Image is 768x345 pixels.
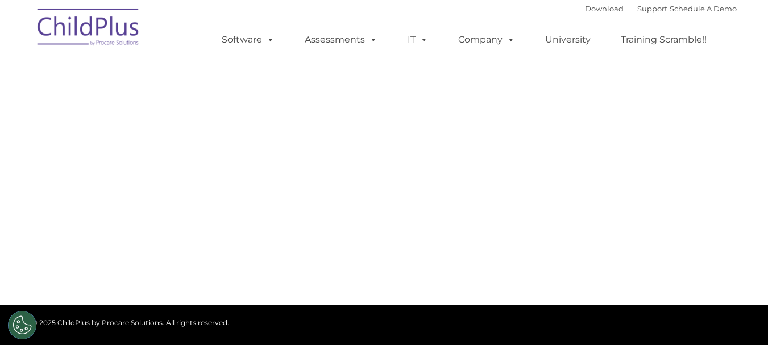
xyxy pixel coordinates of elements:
span: © 2025 ChildPlus by Procare Solutions. All rights reserved. [32,318,229,327]
a: Schedule A Demo [670,4,737,13]
a: University [534,28,602,51]
a: Company [447,28,526,51]
a: Assessments [293,28,389,51]
iframe: Form 0 [40,198,728,283]
a: Training Scramble!! [609,28,718,51]
a: Software [210,28,286,51]
img: ChildPlus by Procare Solutions [32,1,146,57]
button: Cookies Settings [8,311,36,339]
a: IT [396,28,439,51]
a: Support [637,4,667,13]
font: | [585,4,737,13]
a: Download [585,4,624,13]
